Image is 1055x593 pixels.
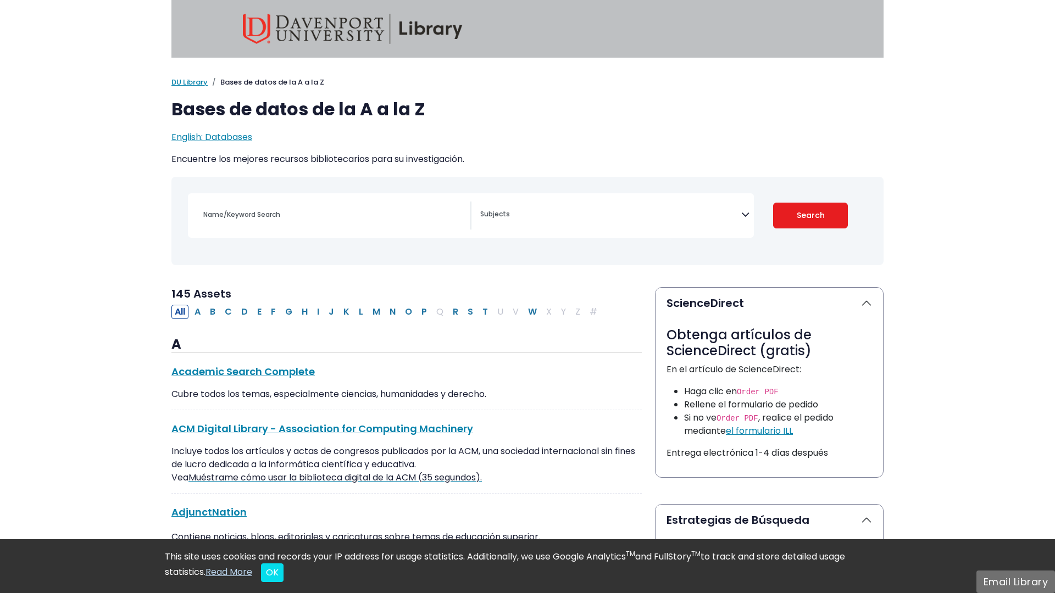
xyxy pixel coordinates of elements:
a: English: Databases [171,131,252,143]
sup: TM [626,549,635,558]
button: Filter Results I [314,305,323,319]
input: Name/Keyword Search [197,206,470,222]
div: This site uses cookies and records your IP address for usage statistics. Additionally, we use Goo... [165,550,890,582]
nav: Search filters [171,177,884,265]
a: Muéstrame cómo usar la biblioteca digital de la ACM (35 segundos). [188,471,482,484]
button: Filter Results J [325,305,337,319]
a: Read More [206,566,252,578]
a: AdjunctNation [171,505,247,519]
button: Filter Results A [191,305,204,319]
h1: Bases de datos de la A a la Z [171,99,884,120]
a: DU Library [171,77,208,87]
code: Order PDF [717,414,758,423]
li: Bases de datos de la A a la Z [208,77,324,88]
code: Order PDF [737,388,779,396]
button: Filter Results E [254,305,265,319]
a: el formulario ILL [726,424,793,437]
sup: TM [691,549,701,558]
p: Entrega electrónica 1-4 días después [667,446,872,460]
div: Alpha-list to filter by first letter of database name [171,305,602,317]
button: Filter Results D [238,305,251,319]
li: Rellene el formulario de pedido [684,398,872,411]
button: Filter Results S [464,305,476,319]
h3: A [171,337,642,353]
button: Filter Results W [525,305,540,319]
h3: Obtenga artículos de ScienceDirect (gratis) [667,327,872,359]
button: Filter Results K [340,305,353,319]
button: Close [261,563,284,582]
p: En el artículo de ScienceDirect: [667,363,872,376]
button: Filter Results M [369,305,384,319]
div: Cubre todos los temas, especialmente ciencias, humanidades y derecho. [171,388,642,401]
button: Estrategias de Búsqueda [656,505,883,535]
button: Filter Results P [418,305,430,319]
span: Incluye todos los artículos y actas de congresos publicados por la ACM, una sociedad internaciona... [171,445,635,471]
li: Haga clic en [684,385,872,398]
p: Encuentre los mejores recursos bibliotecarios para su investigación. [171,153,884,166]
font: Contiene noticias, blogs, editoriales y caricaturas sobre temas de educación superior. [171,530,540,543]
button: Filter Results F [268,305,279,319]
button: Filter Results B [207,305,219,319]
button: Filter Results C [221,305,235,319]
button: Filter Results R [449,305,462,319]
button: Submit for Search Results [773,203,848,228]
textarea: Search [480,211,741,220]
button: Filter Results T [479,305,491,319]
button: ScienceDirect [656,288,883,318]
img: Davenport University Library [243,14,463,44]
li: Si no ve , realice el pedido mediante [684,411,872,438]
a: ACM Digital Library - Association for Computing Machinery [171,422,473,435]
button: Filter Results G [282,305,296,319]
button: Filter Results H [298,305,311,319]
span: 145 Assets [171,286,231,301]
a: Academic Search Complete [171,365,315,378]
button: Filter Results L [356,305,367,319]
button: Filter Results O [402,305,415,319]
nav: breadcrumb [171,77,884,88]
button: All [171,305,188,319]
span: Vea [171,471,188,484]
button: Filter Results N [386,305,399,319]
